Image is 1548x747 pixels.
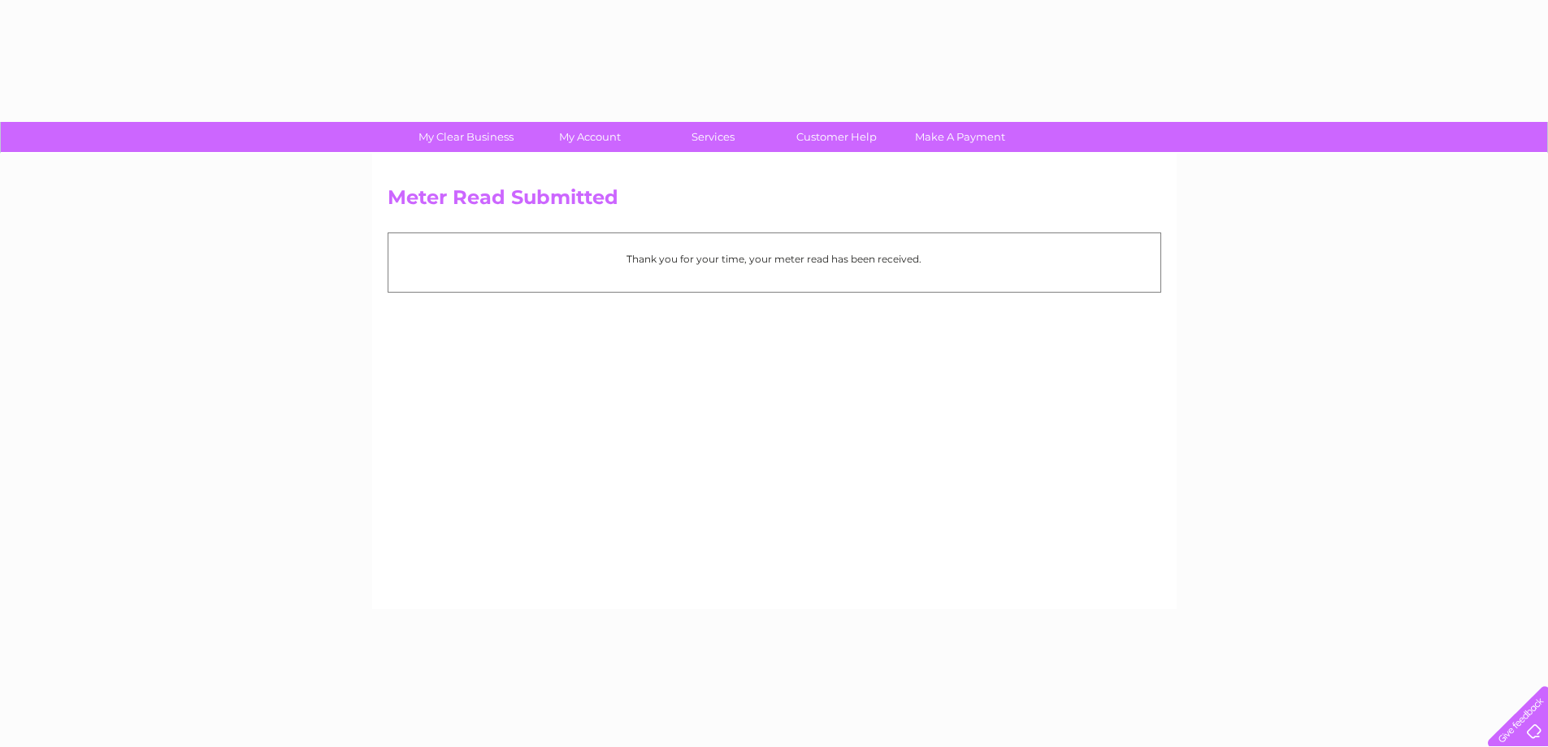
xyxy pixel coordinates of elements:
[388,186,1161,217] h2: Meter Read Submitted
[770,122,904,152] a: Customer Help
[523,122,657,152] a: My Account
[397,251,1152,267] p: Thank you for your time, your meter read has been received.
[646,122,780,152] a: Services
[893,122,1027,152] a: Make A Payment
[399,122,533,152] a: My Clear Business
